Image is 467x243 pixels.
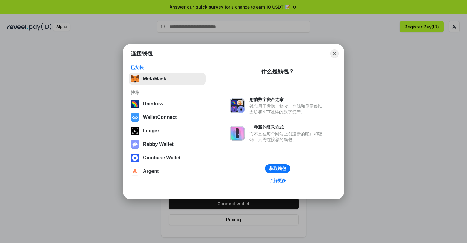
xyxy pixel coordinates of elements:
button: Close [330,49,339,58]
img: svg+xml,%3Csvg%20width%3D%2228%22%20height%3D%2228%22%20viewBox%3D%220%200%2028%2028%22%20fill%3D... [131,154,139,162]
div: 一种新的登录方式 [249,124,325,130]
div: Rainbow [143,101,163,107]
img: svg+xml,%3Csvg%20fill%3D%22none%22%20height%3D%2233%22%20viewBox%3D%220%200%2035%2033%22%20width%... [131,74,139,83]
button: Coinbase Wallet [129,152,206,164]
img: svg+xml,%3Csvg%20xmlns%3D%22http%3A%2F%2Fwww.w3.org%2F2000%2Fsvg%22%20width%3D%2228%22%20height%3... [131,127,139,135]
h1: 连接钱包 [131,50,153,57]
div: Argent [143,169,159,174]
div: 钱包用于发送、接收、存储和显示像以太坊和NFT这样的数字资产。 [249,104,325,115]
button: Ledger [129,125,206,137]
div: 已安装 [131,65,204,70]
div: 您的数字资产之家 [249,97,325,102]
div: WalletConnect [143,115,177,120]
img: svg+xml,%3Csvg%20width%3D%2228%22%20height%3D%2228%22%20viewBox%3D%220%200%2028%2028%22%20fill%3D... [131,167,139,176]
div: 而不是在每个网站上创建新的账户和密码，只需连接您的钱包。 [249,131,325,142]
img: svg+xml,%3Csvg%20xmlns%3D%22http%3A%2F%2Fwww.w3.org%2F2000%2Fsvg%22%20fill%3D%22none%22%20viewBox... [230,98,245,113]
div: 了解更多 [269,178,286,183]
img: svg+xml,%3Csvg%20width%3D%2228%22%20height%3D%2228%22%20viewBox%3D%220%200%2028%2028%22%20fill%3D... [131,113,139,122]
button: MetaMask [129,73,206,85]
img: svg+xml,%3Csvg%20xmlns%3D%22http%3A%2F%2Fwww.w3.org%2F2000%2Fsvg%22%20fill%3D%22none%22%20viewBox... [131,140,139,149]
button: Rabby Wallet [129,138,206,150]
img: svg+xml,%3Csvg%20xmlns%3D%22http%3A%2F%2Fwww.w3.org%2F2000%2Fsvg%22%20fill%3D%22none%22%20viewBox... [230,126,245,141]
div: Rabby Wallet [143,142,174,147]
div: Ledger [143,128,159,134]
div: 获取钱包 [269,166,286,171]
button: 获取钱包 [265,164,290,173]
div: 什么是钱包？ [261,68,294,75]
div: 推荐 [131,90,204,95]
div: Coinbase Wallet [143,155,181,161]
button: WalletConnect [129,111,206,123]
button: Argent [129,165,206,177]
a: 了解更多 [265,177,290,184]
img: svg+xml,%3Csvg%20width%3D%22120%22%20height%3D%22120%22%20viewBox%3D%220%200%20120%20120%22%20fil... [131,100,139,108]
button: Rainbow [129,98,206,110]
div: MetaMask [143,76,166,82]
